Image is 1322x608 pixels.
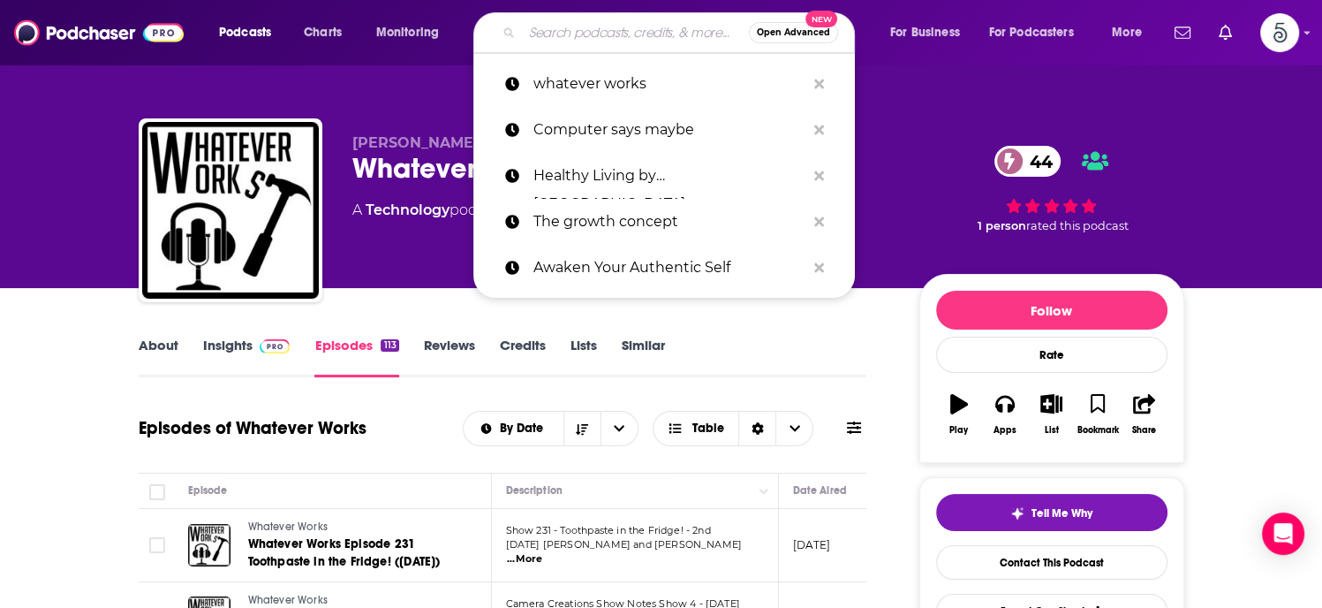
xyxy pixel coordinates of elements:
[248,521,328,533] span: Whatever Works
[570,337,597,377] a: Lists
[14,16,184,49] img: Podchaser - Follow, Share and Rate Podcasts
[473,153,855,199] a: Healthy Living by [GEOGRAPHIC_DATA]
[149,537,165,553] span: Toggle select row
[248,536,441,569] span: Whatever Works Episode 231 Toothpaste in the Fridge! ([DATE])
[936,291,1167,330] button: Follow
[248,520,460,536] a: Whatever Works
[473,199,855,245] a: The growth concept
[533,245,805,291] p: Awaken Your Authentic Self
[364,19,462,47] button: open menu
[793,537,831,552] p: [DATE]
[1112,20,1142,45] span: More
[500,422,549,435] span: By Date
[978,219,1026,232] span: 1 person
[376,20,439,45] span: Monitoring
[248,536,460,571] a: Whatever Works Episode 231 Toothpaste in the Fridge! ([DATE])
[1031,506,1092,521] span: Tell Me Why
[381,339,398,352] div: 113
[506,524,711,536] span: Show 231 - Toothpaste in the Fridge! - 2nd
[622,337,665,377] a: Similar
[936,494,1167,531] button: tell me why sparkleTell Me Why
[1260,13,1299,52] button: Show profile menu
[1012,146,1061,177] span: 44
[219,20,271,45] span: Podcasts
[993,425,1016,436] div: Apps
[207,19,294,47] button: open menu
[1075,383,1121,446] button: Bookmark
[982,383,1028,446] button: Apps
[1026,219,1129,232] span: rated this podcast
[490,12,872,53] div: Search podcasts, credits, & more...
[738,412,775,445] div: Sort Direction
[522,19,749,47] input: Search podcasts, credits, & more...
[994,146,1061,177] a: 44
[563,412,601,445] button: Sort Direction
[1167,18,1197,48] a: Show notifications dropdown
[464,422,563,435] button: open menu
[533,61,805,107] p: whatever works
[424,337,475,377] a: Reviews
[500,337,546,377] a: Credits
[352,134,479,151] span: [PERSON_NAME]
[936,337,1167,373] div: Rate
[1045,425,1059,436] div: List
[1132,425,1156,436] div: Share
[949,425,968,436] div: Play
[248,594,328,606] span: Whatever Works
[473,107,855,153] a: Computer says maybe
[919,134,1184,244] div: 44 1 personrated this podcast
[793,480,847,501] div: Date Aired
[753,481,774,502] button: Column Actions
[1260,13,1299,52] img: User Profile
[507,552,542,566] span: ...More
[978,19,1099,47] button: open menu
[203,337,291,377] a: InsightsPodchaser Pro
[692,422,724,435] span: Table
[805,11,837,27] span: New
[1028,383,1074,446] button: List
[1260,13,1299,52] span: Logged in as Spiral5-G2
[463,411,638,446] h2: Choose List sort
[506,538,743,551] span: [DATE] [PERSON_NAME] and [PERSON_NAME]
[1076,425,1118,436] div: Bookmark
[936,383,982,446] button: Play
[890,20,960,45] span: For Business
[1010,506,1024,521] img: tell me why sparkle
[1262,513,1304,555] div: Open Intercom Messenger
[142,122,319,299] img: Whatever Works
[352,200,506,221] div: A podcast
[601,412,638,445] button: open menu
[473,245,855,291] a: Awaken Your Authentic Self
[989,20,1074,45] span: For Podcasters
[304,20,342,45] span: Charts
[1212,18,1239,48] a: Show notifications dropdown
[533,153,805,199] p: Healthy Living by Willow Creek Springs
[749,22,838,43] button: Open AdvancedNew
[533,199,805,245] p: The growth concept
[139,417,366,439] h1: Episodes of Whatever Works
[533,107,805,153] p: Computer says maybe
[292,19,352,47] a: Charts
[936,545,1167,580] a: Contact This Podcast
[139,337,178,377] a: About
[188,480,228,501] div: Episode
[506,480,563,501] div: Description
[473,61,855,107] a: whatever works
[878,19,982,47] button: open menu
[1121,383,1167,446] button: Share
[314,337,398,377] a: Episodes113
[260,339,291,353] img: Podchaser Pro
[1099,19,1164,47] button: open menu
[757,28,830,37] span: Open Advanced
[653,411,814,446] button: Choose View
[366,201,449,218] a: Technology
